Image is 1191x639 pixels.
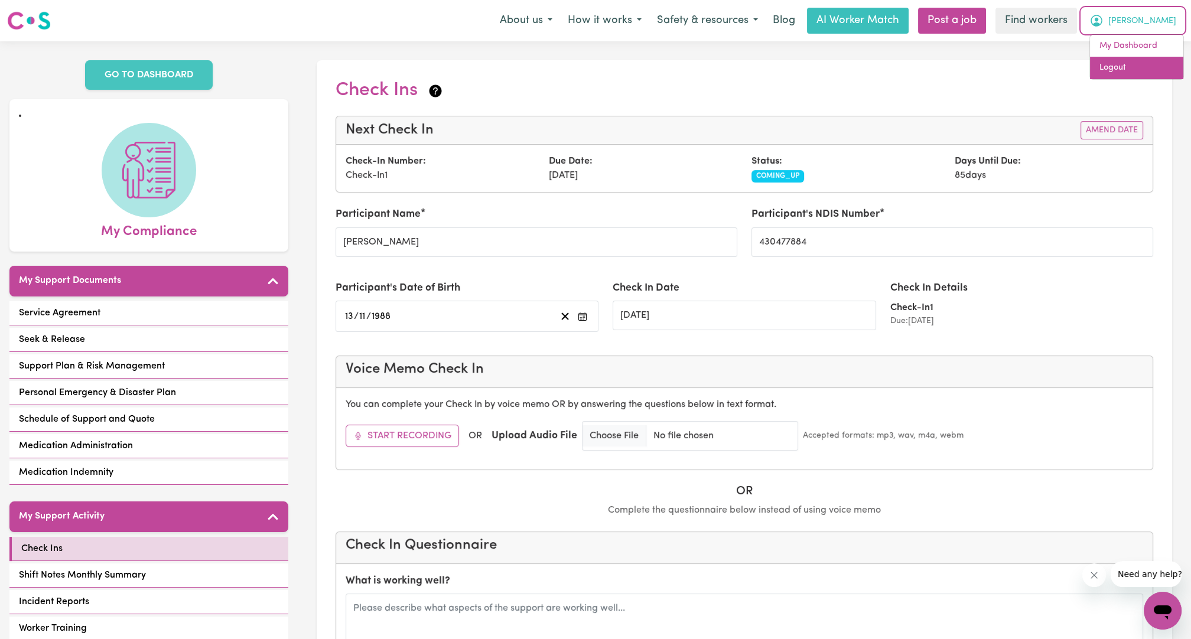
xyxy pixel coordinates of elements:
[19,511,105,522] h5: My Support Activity
[336,79,444,102] h2: Check Ins
[346,361,1143,378] h4: Voice Memo Check In
[549,157,593,166] strong: Due Date:
[19,123,279,242] a: My Compliance
[339,154,542,182] div: Check-In 1
[366,311,371,322] span: /
[1082,8,1184,33] button: My Account
[19,595,89,609] span: Incident Reports
[7,8,71,18] span: Need any help?
[19,439,133,453] span: Medication Administration
[890,281,968,296] label: Check In Details
[346,122,434,139] h4: Next Check In
[9,407,288,432] a: Schedule of Support and Quote
[336,503,1153,517] p: Complete the questionnaire below instead of using voice memo
[9,266,288,296] button: My Support Documents
[9,501,288,532] button: My Support Activity
[766,8,802,34] a: Blog
[7,10,51,31] img: Careseekers logo
[492,428,577,444] label: Upload Audio File
[1090,57,1183,79] a: Logout
[19,306,100,320] span: Service Agreement
[336,207,421,222] label: Participant Name
[19,412,155,426] span: Schedule of Support and Quote
[807,8,909,34] a: AI Worker Match
[354,311,359,322] span: /
[613,281,679,296] label: Check In Date
[19,465,113,480] span: Medication Indemnity
[346,425,459,447] button: Start Recording
[649,8,766,33] button: Safety & resources
[344,308,354,324] input: --
[9,301,288,325] a: Service Agreement
[9,434,288,458] a: Medication Administration
[918,8,986,34] a: Post a job
[948,154,1151,182] div: 85 days
[1089,34,1184,80] div: My Account
[560,8,649,33] button: How it works
[890,303,933,312] strong: Check-In 1
[1090,35,1183,57] a: My Dashboard
[9,590,288,614] a: Incident Reports
[1108,15,1176,28] span: [PERSON_NAME]
[21,542,63,556] span: Check Ins
[336,281,460,296] label: Participant's Date of Birth
[19,359,165,373] span: Support Plan & Risk Management
[468,429,482,443] span: OR
[955,157,1021,166] strong: Days Until Due:
[346,157,426,166] strong: Check-In Number:
[751,207,880,222] label: Participant's NDIS Number
[751,170,804,182] span: COMING_UP
[346,537,1143,554] h4: Check In Questionnaire
[19,621,87,635] span: Worker Training
[359,308,366,324] input: --
[9,354,288,379] a: Support Plan & Risk Management
[1081,121,1143,139] button: Amend Date
[19,386,176,400] span: Personal Emergency & Disaster Plan
[751,157,782,166] strong: Status:
[9,537,288,561] a: Check Ins
[9,563,288,588] a: Shift Notes Monthly Summary
[1111,561,1182,587] iframe: Message from company
[890,315,1153,327] div: Due: [DATE]
[9,461,288,485] a: Medication Indemnity
[1082,563,1106,587] iframe: Close message
[7,7,51,34] a: Careseekers logo
[9,381,288,405] a: Personal Emergency & Disaster Plan
[19,332,85,347] span: Seek & Release
[85,60,213,90] a: GO TO DASHBOARD
[336,484,1153,498] h5: OR
[9,328,288,352] a: Seek & Release
[19,568,146,582] span: Shift Notes Monthly Summary
[1144,592,1182,630] iframe: Button to launch messaging window
[542,154,745,182] div: [DATE]
[19,275,121,286] h5: My Support Documents
[346,397,1143,412] p: You can complete your Check In by voice memo OR by answering the questions below in text format.
[492,8,560,33] button: About us
[101,217,197,242] span: My Compliance
[803,429,964,442] small: Accepted formats: mp3, wav, m4a, webm
[346,573,450,589] label: What is working well?
[995,8,1077,34] a: Find workers
[371,308,392,324] input: ----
